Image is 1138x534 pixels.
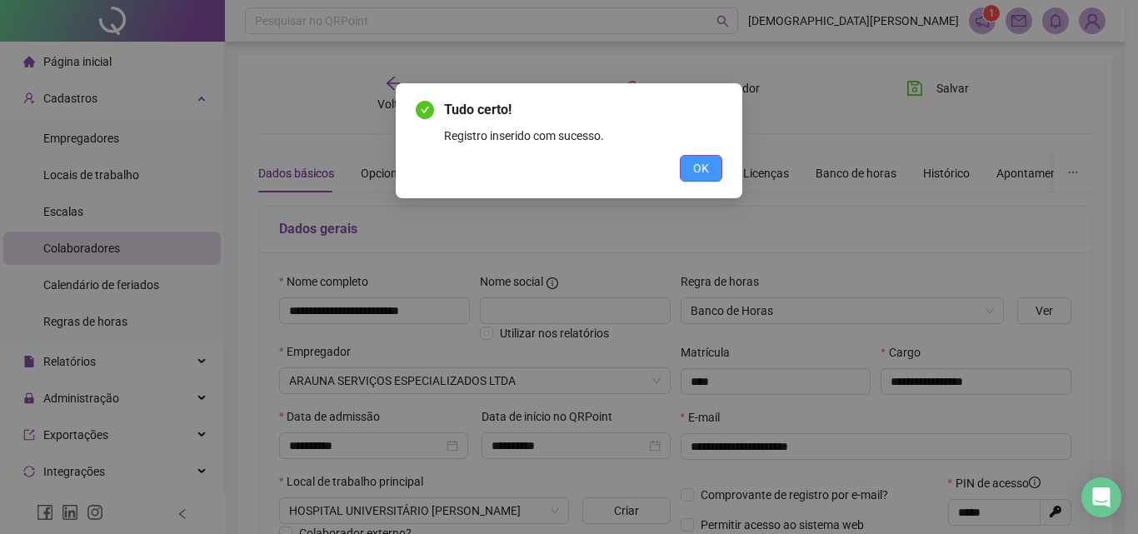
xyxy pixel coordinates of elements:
[416,101,434,119] span: check-circle
[444,102,512,117] span: Tudo certo!
[680,155,722,182] button: OK
[444,129,604,142] span: Registro inserido com sucesso.
[693,159,709,177] span: OK
[1081,477,1121,517] div: Open Intercom Messenger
